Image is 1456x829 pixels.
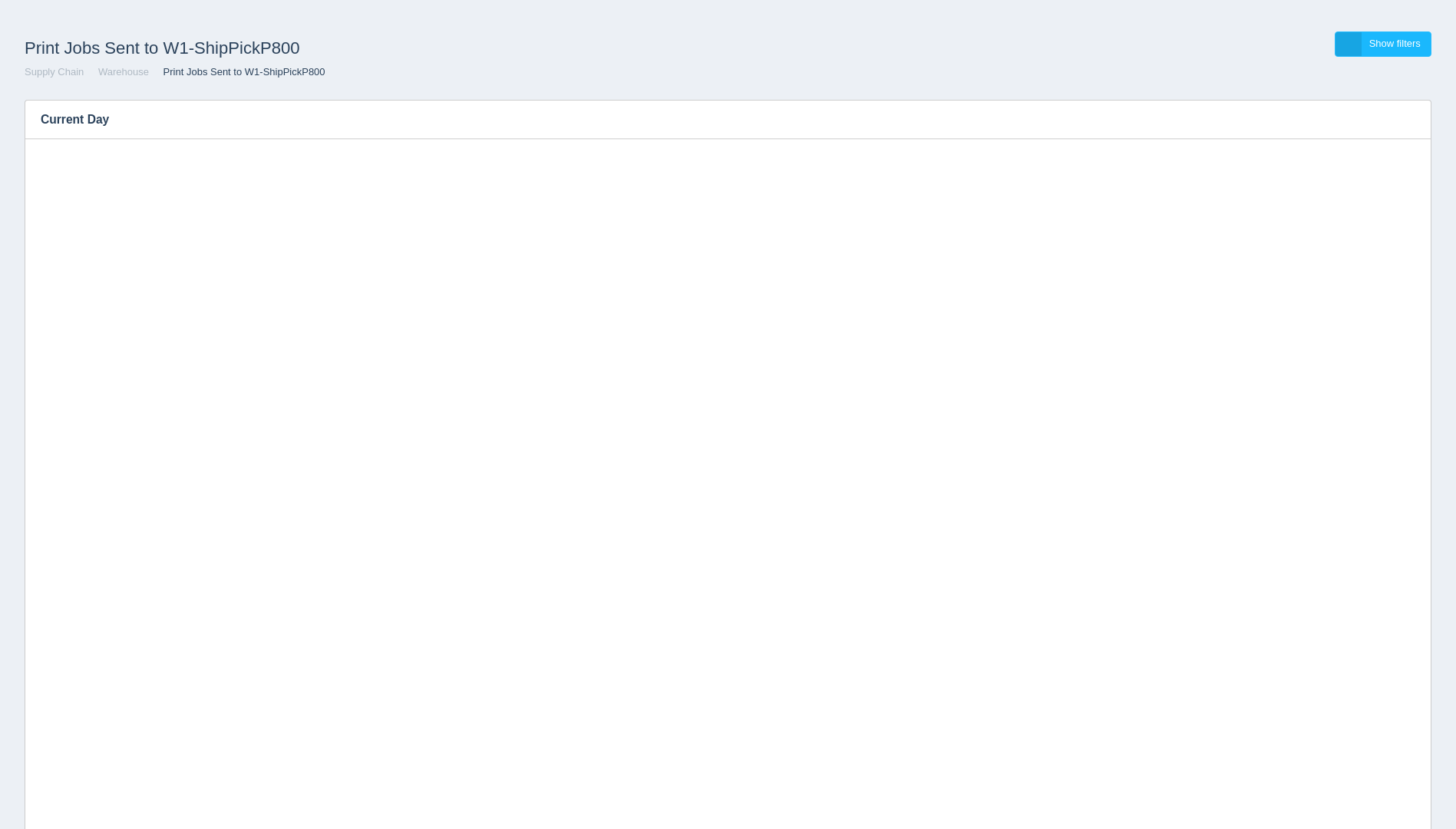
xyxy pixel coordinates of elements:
h3: Current Day [25,101,1384,139]
span: Show filters [1369,38,1421,49]
a: Warehouse [98,66,149,78]
a: Show filters [1335,31,1431,57]
h1: Print Jobs Sent to W1-ShipPickP800 [25,31,728,65]
li: Print Jobs Sent to W1-ShipPickP800 [152,65,325,80]
a: Supply Chain [25,66,84,78]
